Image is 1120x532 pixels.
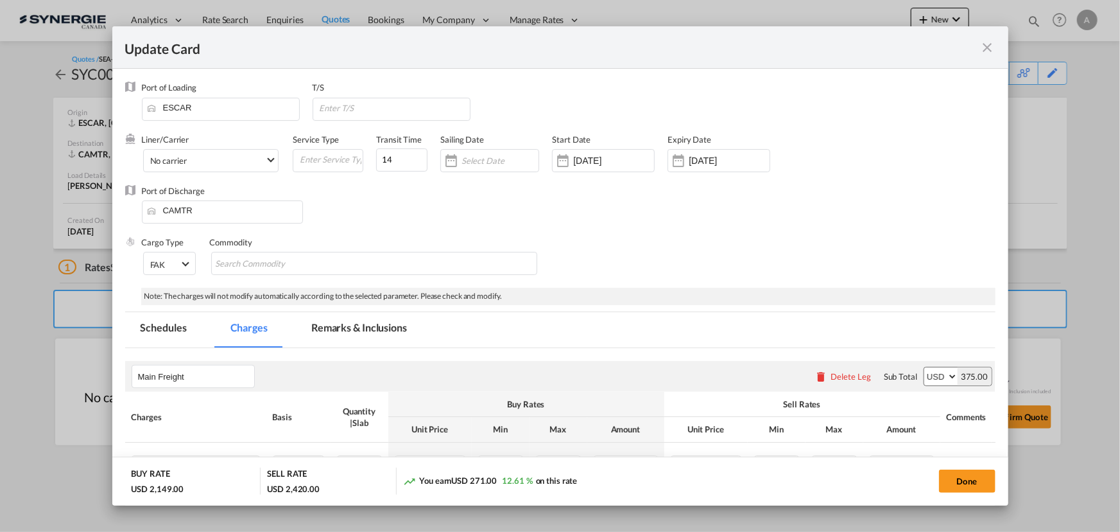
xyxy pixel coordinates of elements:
th: Min [748,417,806,442]
select: per_shipment [273,456,286,477]
div: SELL RATE [267,468,307,483]
div: Note: The charges will not modify automatically according to the selected parameter. Please check... [141,288,995,305]
md-tab-item: Remarks & Inclusions [296,312,422,348]
label: Commodity [210,237,252,247]
div: No carrier [150,155,187,166]
input: Start Date [573,155,654,166]
div: FAK [150,260,166,270]
input: Enter Port of Loading [148,98,299,118]
th: Max [806,417,863,442]
label: Expiry Date [668,134,711,145]
input: 325 [431,456,465,475]
th: Amount [863,417,940,442]
div: Buy Rates [395,398,658,410]
img: cargo.png [125,236,135,247]
span: USD 271.00 [451,475,497,486]
span: 12.61 % [502,475,532,486]
md-select: Select Cargo type: FAK [143,252,196,275]
div: BUY RATE [132,468,170,483]
th: Amount [587,417,664,442]
th: Action [992,392,1035,442]
div: USD 2,420.00 [267,483,320,495]
input: Maximum Amount [813,456,856,475]
label: Port of Loading [142,82,197,93]
label: Sailing Date [440,134,484,145]
label: Cargo Type [142,237,184,247]
input: Enter Port of Discharge [148,201,302,220]
div: 375.00 [958,368,991,386]
md-icon: icon-close fg-AAA8AD m-0 pointer [980,40,995,55]
th: Min [472,417,530,442]
input: Enter Service Type [298,150,363,169]
md-pagination-wrapper: Use the left and right arrow keys to navigate between tabs [125,312,435,348]
md-icon: icon-delete [814,370,827,383]
div: Sub Total [884,371,917,382]
button: Delete Leg [814,371,871,382]
input: Search Commodity [216,254,333,274]
th: Unit Price [664,417,748,442]
label: T/S [313,82,325,93]
div: You earn on this rate [403,475,577,488]
input: Charge Name [138,456,259,475]
div: Basis [273,411,324,423]
div: Quantity | Slab [337,405,382,429]
label: Port of Discharge [142,186,205,196]
label: Service Type [293,134,339,145]
button: Done [939,470,995,493]
div: Delete Leg [831,371,871,382]
div: Update Card [125,39,980,55]
label: Liner/Carrier [142,134,189,145]
input: Select Date [461,155,538,166]
input: Expiry Date [689,155,770,166]
label: Transit Time [376,134,422,145]
input: Maximum Amount [537,456,580,475]
md-select: Select Liner: No carrier [143,149,279,172]
input: Leg Name [138,367,254,386]
input: Minimum Amount [755,456,798,475]
md-tab-item: Schedules [125,312,202,348]
md-dialog: Update CardPort of ... [112,26,1008,505]
input: 0 [376,148,427,172]
th: Unit Price [388,417,472,442]
div: Charges [132,411,260,423]
th: Max [530,417,587,442]
input: 375 [707,456,741,475]
input: Minimum Amount [479,456,522,475]
md-tab-item: Charges [215,312,283,348]
div: Sell Rates [671,398,934,410]
input: Enter T/S [318,98,470,118]
md-chips-wrap: Chips container with autocompletion. Enter the text area, type text to search, and then use the u... [211,252,537,275]
div: USD 2,149.00 [132,483,184,495]
th: Comments [940,392,992,442]
md-input-container: Basic Ocean Freight [132,456,259,475]
label: Start Date [552,134,590,145]
md-icon: icon-trending-up [403,475,416,488]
